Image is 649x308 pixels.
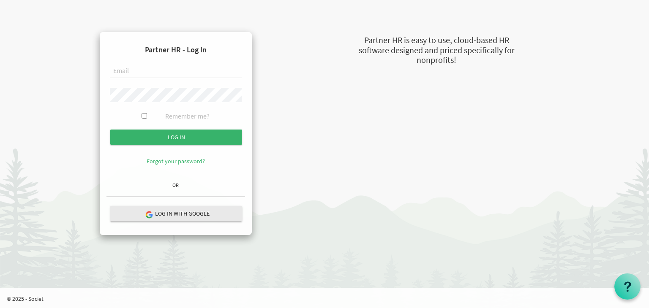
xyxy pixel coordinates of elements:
[110,64,242,78] input: Email
[106,182,245,188] h6: OR
[110,206,242,222] button: Log in with Google
[7,294,649,303] p: © 2025 - Societ
[316,34,557,46] div: Partner HR is easy to use, cloud-based HR
[165,111,210,121] label: Remember me?
[316,54,557,66] div: nonprofits!
[110,130,242,145] input: Log in
[106,39,245,61] h4: Partner HR - Log In
[145,211,153,218] img: google-logo.png
[147,157,205,165] a: Forgot your password?
[316,44,557,57] div: software designed and priced specifically for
